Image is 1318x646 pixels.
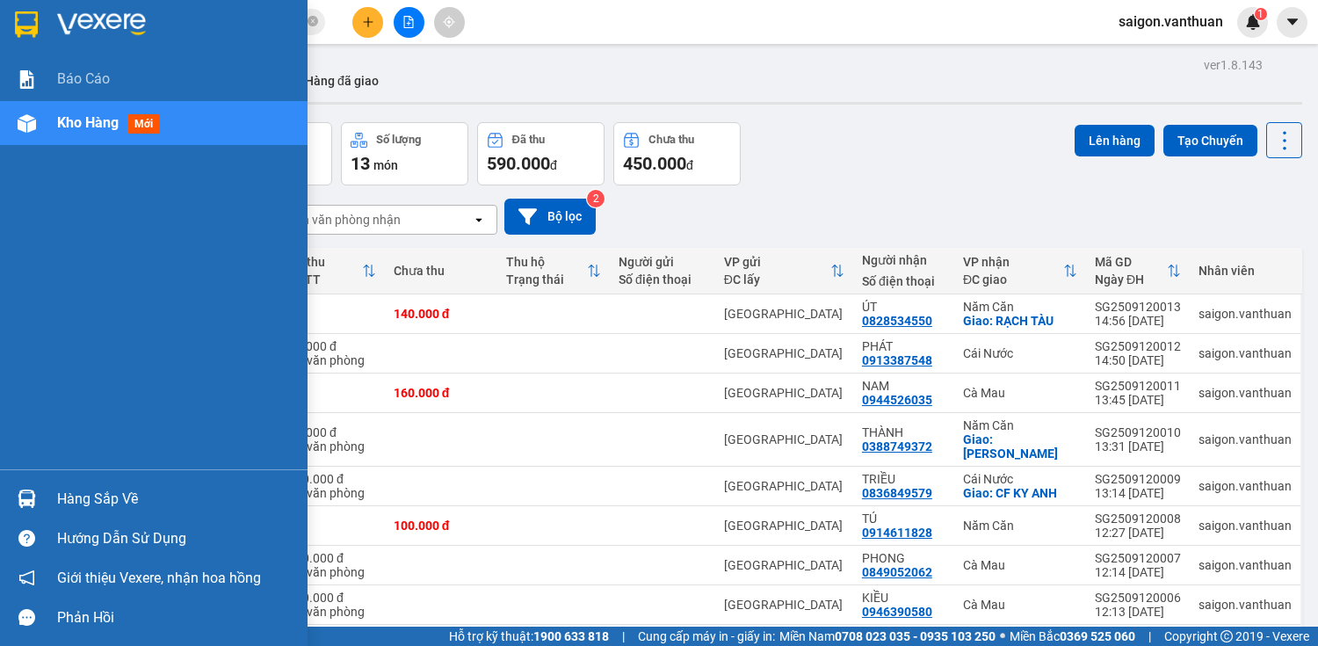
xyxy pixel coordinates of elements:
[394,519,489,533] div: 100.000 đ
[963,432,1077,461] div: Giao: ONG TRANG
[862,339,945,353] div: PHÁT
[288,472,376,486] div: 130.000 đ
[1199,346,1292,360] div: saigon.vanthuan
[862,472,945,486] div: TRIỀU
[1199,386,1292,400] div: saigon.vanthuan
[533,629,609,643] strong: 1900 633 818
[308,14,318,31] span: close-circle
[587,190,605,207] sup: 2
[376,134,421,146] div: Số lượng
[341,122,468,185] button: Số lượng13món
[862,393,932,407] div: 0944526035
[1095,255,1167,269] div: Mã GD
[724,386,844,400] div: [GEOGRAPHIC_DATA]
[308,16,318,26] span: close-circle
[288,439,376,454] div: Tại văn phòng
[1285,14,1300,30] span: caret-down
[862,314,932,328] div: 0828534550
[622,627,625,646] span: |
[9,9,255,42] li: [PERSON_NAME]
[963,272,1063,287] div: ĐC giao
[1095,339,1181,353] div: SG2509120012
[449,627,609,646] span: Hỗ trợ kỹ thuật:
[724,479,844,493] div: [GEOGRAPHIC_DATA]
[963,314,1077,328] div: Giao: RẠCH TÀU
[862,551,945,565] div: PHONG
[1220,630,1233,642] span: copyright
[1086,248,1190,294] th: Toggle SortBy
[18,570,35,586] span: notification
[963,255,1063,269] div: VP nhận
[288,591,376,605] div: 180.000 đ
[862,605,932,619] div: 0946390580
[18,530,35,547] span: question-circle
[504,199,596,235] button: Bộ lọc
[724,346,844,360] div: [GEOGRAPHIC_DATA]
[862,486,932,500] div: 0836849579
[1163,125,1257,156] button: Tạo Chuyến
[1095,565,1181,579] div: 12:14 [DATE]
[443,16,455,28] span: aim
[724,598,844,612] div: [GEOGRAPHIC_DATA]
[288,425,376,439] div: 80.000 đ
[512,134,545,146] div: Đã thu
[121,98,134,110] span: environment
[1199,479,1292,493] div: saigon.vanthuan
[1199,432,1292,446] div: saigon.vanthuan
[724,558,844,572] div: [GEOGRAPHIC_DATA]
[288,353,376,367] div: Tại văn phòng
[18,490,36,508] img: warehouse-icon
[394,386,489,400] div: 160.000 đ
[724,519,844,533] div: [GEOGRAPHIC_DATA]
[1095,272,1167,287] div: Ngày ĐH
[1199,264,1292,278] div: Nhân viên
[57,567,261,589] span: Giới thiệu Vexere, nhận hoa hồng
[352,7,383,38] button: plus
[402,16,415,28] span: file-add
[1095,605,1181,619] div: 12:13 [DATE]
[57,68,110,90] span: Báo cáo
[373,158,398,172] span: món
[954,248,1086,294] th: Toggle SortBy
[279,248,385,294] th: Toggle SortBy
[1148,627,1151,646] span: |
[477,122,605,185] button: Đã thu590.000đ
[1199,519,1292,533] div: saigon.vanthuan
[57,526,294,552] div: Hướng dẫn sử dụng
[18,609,35,626] span: message
[280,211,401,229] div: Chọn văn phòng nhận
[963,486,1077,500] div: Giao: CF KY ANH
[724,255,830,269] div: VP gửi
[835,629,996,643] strong: 0708 023 035 - 0935 103 250
[15,11,38,38] img: logo-vxr
[724,432,844,446] div: [GEOGRAPHIC_DATA]
[351,153,370,174] span: 13
[1104,11,1237,33] span: saigon.vanthuan
[362,16,374,28] span: plus
[623,153,686,174] span: 450.000
[127,114,160,134] span: mới
[862,379,945,393] div: NAM
[862,253,945,267] div: Người nhận
[288,339,376,353] div: 80.000 đ
[121,97,230,130] b: Đầu lộ Phú Mỹ, H Cái Nước
[862,439,932,454] div: 0388749372
[619,255,706,269] div: Người gửi
[394,264,489,278] div: Chưa thu
[1060,629,1135,643] strong: 0369 525 060
[686,158,693,172] span: đ
[1095,551,1181,565] div: SG2509120007
[497,248,610,294] th: Toggle SortBy
[619,272,706,287] div: Số điện thoại
[862,274,945,288] div: Số điện thoại
[1095,526,1181,540] div: 12:27 [DATE]
[1075,125,1155,156] button: Lên hàng
[506,255,587,269] div: Thu hộ
[1199,598,1292,612] div: saigon.vanthuan
[638,627,775,646] span: Cung cấp máy in - giấy in:
[963,472,1077,486] div: Cái Nước
[862,353,932,367] div: 0913387548
[1095,393,1181,407] div: 13:45 [DATE]
[1199,558,1292,572] div: saigon.vanthuan
[506,272,587,287] div: Trạng thái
